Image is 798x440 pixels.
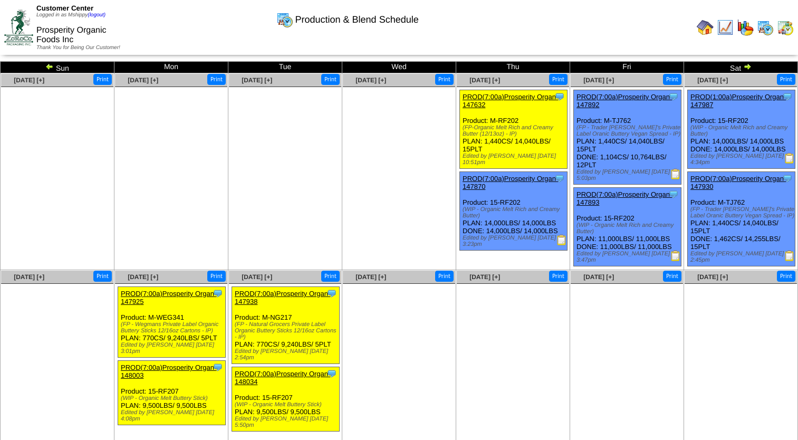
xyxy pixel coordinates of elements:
img: Tooltip [782,173,793,184]
div: Product: 15-RF202 PLAN: 11,000LBS / 11,000LBS DONE: 11,000LBS / 11,000LBS [574,188,681,266]
a: [DATE] [+] [355,273,386,281]
div: Edited by [PERSON_NAME] [DATE] 3:01pm [121,342,225,355]
div: Product: 15-RF202 PLAN: 14,000LBS / 14,000LBS DONE: 14,000LBS / 14,000LBS [688,90,795,169]
img: line_graph.gif [717,19,734,36]
div: Product: 15-RF202 PLAN: 14,000LBS / 14,000LBS DONE: 14,000LBS / 14,000LBS [460,172,568,251]
button: Print [663,74,681,85]
div: (FP - Natural Grocers Private Label Organic Buttery Sticks 12/16oz Cartons - IP) [235,321,339,340]
button: Print [207,271,226,282]
a: PROD(1:00a)Prosperity Organ-147987 [690,93,786,109]
a: (logout) [88,12,105,18]
a: PROD(7:00a)Prosperity Organ-147938 [235,290,330,305]
a: [DATE] [+] [469,76,500,84]
img: Production Report [670,251,681,261]
div: Product: M-TJ762 PLAN: 1,440CS / 14,040LBS / 15PLT DONE: 1,462CS / 14,255LBS / 15PLT [688,172,795,266]
td: Thu [456,62,570,73]
div: Edited by [PERSON_NAME] [DATE] 4:08pm [121,409,225,422]
span: [DATE] [+] [697,273,728,281]
a: PROD(7:00a)Prosperity Organ-147892 [576,93,672,109]
div: (FP - Trader [PERSON_NAME]'s Private Label Oranic Buttery Vegan Spread - IP) [690,206,795,219]
div: Product: M-NG217 PLAN: 770CS / 9,240LBS / 5PLT [232,287,340,364]
span: [DATE] [+] [583,273,614,281]
button: Print [321,271,340,282]
a: [DATE] [+] [469,273,500,281]
div: (WIP - Organic Melt Rich and Creamy Butter) [463,206,567,219]
img: Production Report [670,169,681,179]
a: [DATE] [+] [128,273,158,281]
div: (WIP - Organic Melt Rich and Creamy Butter) [576,222,681,235]
a: [DATE] [+] [14,273,44,281]
img: Tooltip [668,189,679,199]
td: Wed [342,62,456,73]
td: Mon [114,62,228,73]
a: [DATE] [+] [583,76,614,84]
span: [DATE] [+] [128,76,158,84]
button: Print [93,271,112,282]
a: [DATE] [+] [355,76,386,84]
a: PROD(7:00a)Prosperity Organ-147925 [121,290,216,305]
td: Fri [570,62,684,73]
div: Edited by [PERSON_NAME] [DATE] 2:54pm [235,348,339,361]
img: Production Report [556,235,567,245]
div: (FP - Trader [PERSON_NAME]'s Private Label Oranic Buttery Vegan Spread - IP) [576,125,681,137]
img: calendarprod.gif [276,11,293,28]
a: [DATE] [+] [242,76,272,84]
div: Product: M-RF202 PLAN: 1,440CS / 14,040LBS / 15PLT [460,90,568,169]
div: (WIP - Organic Melt Rich and Creamy Butter) [690,125,795,137]
button: Print [777,74,795,85]
img: Tooltip [326,368,337,379]
button: Print [435,271,454,282]
img: Tooltip [326,288,337,299]
div: Edited by [PERSON_NAME] [DATE] 5:50pm [235,416,339,428]
button: Print [93,74,112,85]
td: Sun [1,62,114,73]
div: Edited by [PERSON_NAME] [DATE] 3:47pm [576,251,681,263]
img: Tooltip [668,91,679,102]
div: Edited by [PERSON_NAME] [DATE] 2:45pm [690,251,795,263]
button: Print [549,271,568,282]
div: Product: 15-RF207 PLAN: 9,500LBS / 9,500LBS [232,367,340,432]
span: Production & Blend Schedule [295,14,419,25]
button: Print [207,74,226,85]
img: Tooltip [213,362,223,372]
button: Print [777,271,795,282]
a: PROD(7:00a)Prosperity Organ-147870 [463,175,558,190]
div: Edited by [PERSON_NAME] [DATE] 5:03pm [576,169,681,181]
span: Prosperity Organic Foods Inc [36,26,107,44]
img: Production Report [784,251,795,261]
span: Logged in as Mshippy [36,12,105,18]
span: [DATE] [+] [14,76,44,84]
div: Product: M-WEG341 PLAN: 770CS / 9,240LBS / 5PLT [118,287,226,358]
td: Sat [684,62,798,73]
div: Edited by [PERSON_NAME] [DATE] 10:51pm [463,153,567,166]
img: calendarprod.gif [757,19,774,36]
div: (WIP - Organic Melt Buttery Stick) [121,395,225,401]
div: Product: 15-RF207 PLAN: 9,500LBS / 9,500LBS [118,361,226,425]
img: Tooltip [554,91,565,102]
img: arrowleft.gif [45,62,54,71]
a: PROD(7:00a)Prosperity Organ-147632 [463,93,558,109]
img: ZoRoCo_Logo(Green%26Foil)%20jpg.webp [4,9,33,45]
img: graph.gif [737,19,754,36]
a: [DATE] [+] [242,273,272,281]
a: PROD(7:00a)Prosperity Organ-147893 [576,190,672,206]
img: arrowright.gif [743,62,752,71]
button: Print [321,74,340,85]
div: (FP - Wegmans Private Label Organic Buttery Sticks 12/16oz Cartons - IP) [121,321,225,334]
button: Print [435,74,454,85]
a: PROD(7:00a)Prosperity Organ-147930 [690,175,786,190]
div: (FP-Organic Melt Rich and Creamy Butter (12/13oz) - IP) [463,125,567,137]
div: Edited by [PERSON_NAME] [DATE] 4:34pm [690,153,795,166]
img: home.gif [697,19,714,36]
span: Customer Center [36,4,93,12]
td: Tue [228,62,342,73]
img: Tooltip [554,173,565,184]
